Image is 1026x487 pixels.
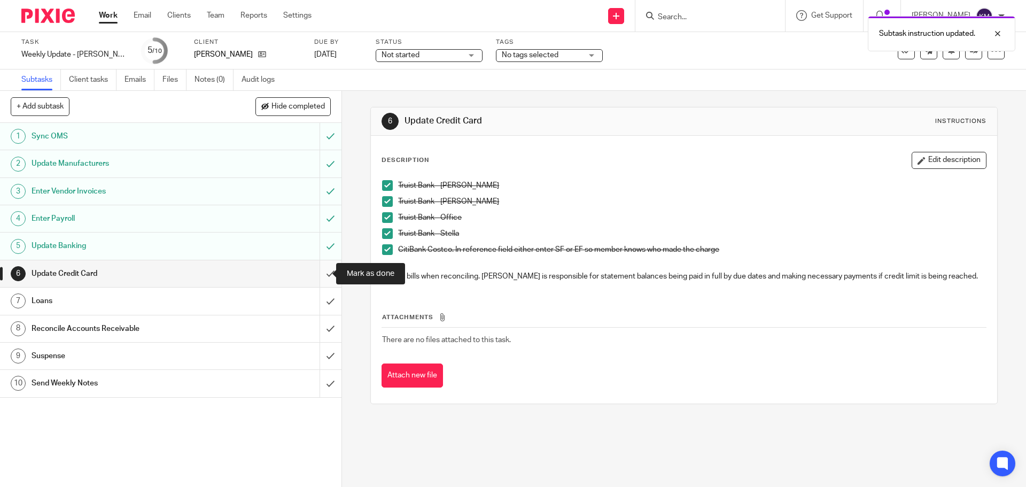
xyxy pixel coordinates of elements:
[32,293,216,309] h1: Loans
[496,38,603,47] label: Tags
[194,38,301,47] label: Client
[125,69,154,90] a: Emails
[398,228,985,239] p: Truist Bank - Stella
[11,239,26,254] div: 5
[134,10,151,21] a: Email
[21,9,75,23] img: Pixie
[382,156,429,165] p: Description
[283,10,312,21] a: Settings
[382,271,985,282] p: Create bills when reconciling. [PERSON_NAME] is responsible for statement balances being paid in ...
[398,196,985,207] p: Truist Bank - [PERSON_NAME]
[152,48,162,54] small: /10
[11,184,26,199] div: 3
[11,211,26,226] div: 4
[314,51,337,58] span: [DATE]
[11,321,26,336] div: 8
[162,69,186,90] a: Files
[382,364,443,388] button: Attach new file
[69,69,116,90] a: Client tasks
[11,129,26,144] div: 1
[242,69,283,90] a: Audit logs
[11,293,26,308] div: 7
[240,10,267,21] a: Reports
[32,375,216,391] h1: Send Weekly Notes
[32,238,216,254] h1: Update Banking
[398,180,985,191] p: Truist Bank - [PERSON_NAME]
[207,10,224,21] a: Team
[976,7,993,25] img: svg%3E
[167,10,191,21] a: Clients
[11,157,26,172] div: 2
[195,69,234,90] a: Notes (0)
[147,44,162,57] div: 5
[11,376,26,391] div: 10
[32,321,216,337] h1: Reconcile Accounts Receivable
[32,348,216,364] h1: Suspense
[912,152,986,169] button: Edit description
[271,103,325,111] span: Hide completed
[314,38,362,47] label: Due by
[11,349,26,364] div: 9
[382,51,419,59] span: Not started
[194,49,253,60] p: [PERSON_NAME]
[382,336,511,344] span: There are no files attached to this task.
[382,113,399,130] div: 6
[405,115,707,127] h1: Update Credit Card
[11,97,69,115] button: + Add subtask
[255,97,331,115] button: Hide completed
[398,244,985,255] p: CitiBank Costco. In reference field either enter SF or EF so member knows who made the charge
[21,38,128,47] label: Task
[32,156,216,172] h1: Update Manufacturers
[502,51,558,59] span: No tags selected
[99,10,118,21] a: Work
[32,266,216,282] h1: Update Credit Card
[32,183,216,199] h1: Enter Vendor Invoices
[382,314,433,320] span: Attachments
[21,49,128,60] div: Weekly Update - Frymark
[11,266,26,281] div: 6
[32,128,216,144] h1: Sync OMS
[398,212,985,223] p: Truist Bank - Office
[21,69,61,90] a: Subtasks
[376,38,483,47] label: Status
[32,211,216,227] h1: Enter Payroll
[21,49,128,60] div: Weekly Update - [PERSON_NAME]
[935,117,986,126] div: Instructions
[879,28,975,39] p: Subtask instruction updated.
